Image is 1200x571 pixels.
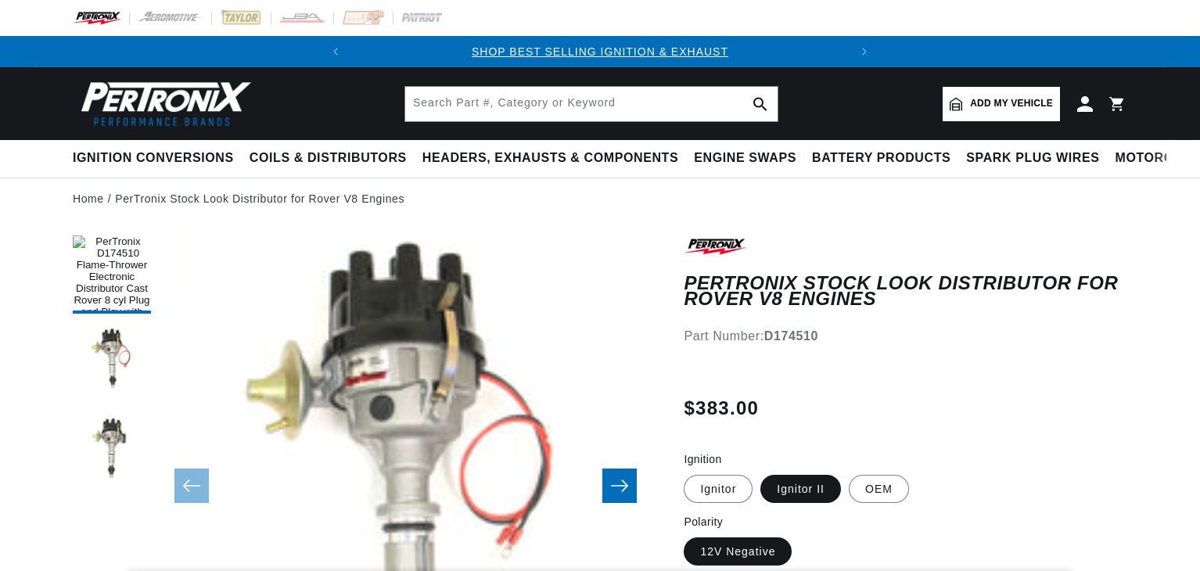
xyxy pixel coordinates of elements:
label: OEM [849,475,909,503]
button: Load image 1 in gallery view [73,235,151,314]
button: Load image 2 in gallery view [73,321,151,400]
label: Ignitor II [760,475,841,503]
button: Slide left [174,469,209,503]
legend: Ignition [684,451,723,468]
a: Home [73,190,104,207]
strong: D174510 [764,329,818,343]
img: Pertronix [73,77,253,131]
nav: breadcrumbs [73,190,1127,207]
span: Battery Products [812,150,950,167]
button: search button [743,87,778,121]
span: Ignition Conversions [73,150,234,167]
span: Add my vehicle [970,96,1053,111]
a: SHOP BEST SELLING IGNITION & EXHAUST [472,45,728,58]
summary: Battery Products [804,140,958,177]
div: 1 of 2 [351,43,849,60]
button: Translation missing: en.sections.announcements.previous_announcement [320,36,351,67]
span: Engine Swaps [694,150,796,167]
button: Translation missing: en.sections.announcements.next_announcement [849,36,880,67]
span: Headers, Exhausts & Components [422,150,678,167]
summary: Ignition Conversions [73,140,242,177]
button: Slide right [602,469,637,503]
summary: Engine Swaps [686,140,804,177]
slideshow-component: Translation missing: en.sections.announcements.announcement_bar [34,36,1166,67]
span: $383.00 [684,394,759,422]
a: Add my vehicle [943,87,1060,121]
h1: PerTronix Stock Look Distributor for Rover V8 Engines [684,275,1127,307]
a: PerTronix Stock Look Distributor for Rover V8 Engines [115,190,404,207]
input: Search Part #, Category or Keyword [405,87,778,121]
span: Spark Plug Wires [966,150,1099,167]
legend: Polarity [684,514,724,530]
div: Part Number: [684,326,1127,347]
label: Ignitor [684,475,753,503]
summary: Spark Plug Wires [958,140,1107,177]
label: 12V Negative [684,537,792,566]
summary: Coils & Distributors [242,140,415,177]
span: Coils & Distributors [250,150,407,167]
button: Load image 3 in gallery view [73,408,151,486]
summary: Headers, Exhausts & Components [415,140,686,177]
div: Announcement [351,43,849,60]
